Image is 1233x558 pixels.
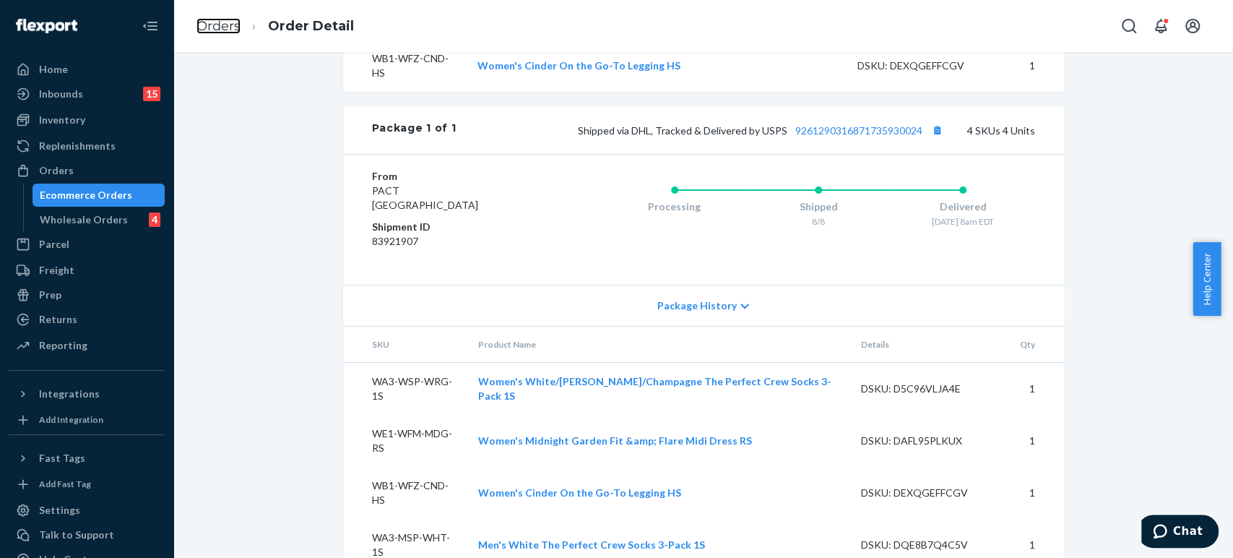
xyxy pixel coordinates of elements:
div: DSKU: D5C96VLJA4E [861,382,997,396]
td: WB1-WFZ-CND-HS [343,40,466,92]
div: DSKU: DAFL95PLKUX [861,434,997,448]
span: Package History [657,299,737,313]
button: Open account menu [1178,12,1207,40]
td: 1 [1008,363,1063,416]
div: Freight [39,263,74,278]
a: Women's Cinder On the Go-To Legging HS [477,59,680,72]
div: 8/8 [746,215,891,228]
button: Open notifications [1146,12,1175,40]
button: Close Navigation [136,12,165,40]
div: Settings [39,503,80,518]
div: [DATE] 8am EDT [891,215,1035,228]
div: Talk to Support [39,528,114,542]
div: Ecommerce Orders [40,188,132,202]
a: Returns [9,308,165,331]
div: Add Integration [39,413,103,426]
a: Wholesale Orders4 [33,208,165,231]
div: DSKU: DQE8B7Q4C5V [861,538,997,552]
button: Fast Tags [9,447,165,470]
div: Orders [39,163,74,178]
div: 4 [149,213,160,227]
button: Help Center [1193,242,1221,316]
div: Package 1 of 1 [372,121,457,139]
div: Integrations [39,387,100,401]
td: 1 [1008,415,1063,467]
div: Shipped [746,199,891,214]
div: Parcel [39,237,69,252]
a: Ecommerce Orders [33,184,165,207]
div: Inventory [39,113,85,127]
div: Reporting [39,338,87,353]
div: Delivered [891,199,1035,214]
div: Fast Tags [39,451,85,465]
a: Orders [9,159,165,182]
a: Orders [196,18,241,34]
img: Flexport logo [16,19,77,33]
div: Inbounds [39,87,83,101]
a: Settings [9,499,165,522]
span: PACT [GEOGRAPHIC_DATA] [372,184,478,211]
a: Inbounds15 [9,82,165,106]
div: Add Fast Tag [39,478,91,490]
div: Processing [602,199,747,214]
a: Men's White The Perfect Crew Socks 3-Pack 1S [478,538,705,551]
div: Replenishments [39,139,116,153]
td: 1 [1008,467,1063,519]
a: Prep [9,283,165,306]
a: Reporting [9,334,165,357]
a: Add Fast Tag [9,476,165,493]
a: Replenishments [9,134,165,158]
td: WA3-WSP-WRG-1S [343,363,467,416]
a: Women's Cinder On the Go-To Legging HS [478,486,681,499]
th: SKU [343,327,467,363]
th: Details [849,327,1008,363]
a: Home [9,58,165,81]
div: DSKU: DEXQGEFFCGV [857,59,993,73]
ol: breadcrumbs [185,5,365,48]
button: Integrations [9,382,165,405]
div: 4 SKUs 4 Units [456,121,1034,139]
button: Open Search Box [1115,12,1143,40]
div: Wholesale Orders [40,213,128,227]
button: Talk to Support [9,523,165,546]
th: Product Name [467,327,849,363]
div: DSKU: DEXQGEFFCGV [861,486,997,500]
a: 9261290316871735930024 [795,124,922,137]
a: Women's White/[PERSON_NAME]/Champagne The Perfect Crew Socks 3-Pack 1S [478,375,831,402]
th: Qty [1008,327,1063,363]
td: WE1-WFM-MDG-RS [343,415,467,467]
dt: Shipment ID [372,220,545,234]
a: Parcel [9,233,165,256]
div: Prep [39,288,61,302]
div: 15 [143,87,160,101]
div: Home [39,62,68,77]
dd: 83921907 [372,234,545,249]
button: Copy tracking number [928,121,947,139]
a: Freight [9,259,165,282]
a: Order Detail [268,18,354,34]
td: 1 [1004,40,1063,92]
a: Inventory [9,108,165,132]
td: WB1-WFZ-CND-HS [343,467,467,519]
a: Add Integration [9,411,165,429]
dt: From [372,169,545,184]
span: Shipped via DHL, Tracked & Delivered by USPS [578,124,947,137]
div: Returns [39,312,77,327]
a: Women's Midnight Garden Fit &amp; Flare Midi Dress RS [478,434,752,447]
iframe: Opens a widget where you can chat to one of our agents [1141,515,1219,551]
